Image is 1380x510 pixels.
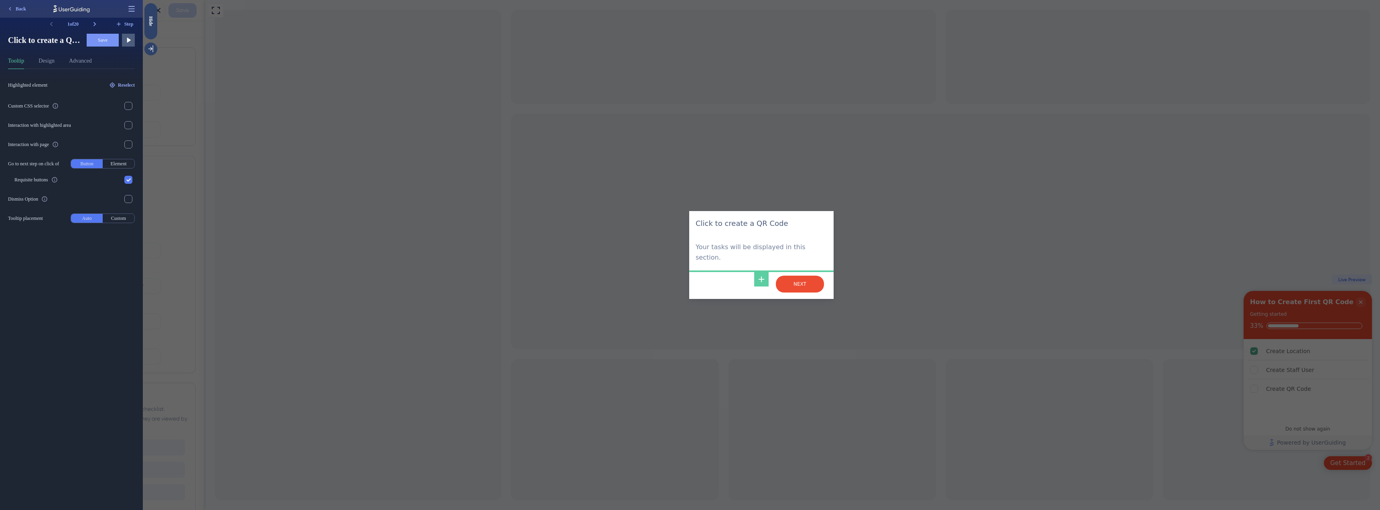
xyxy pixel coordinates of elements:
[8,122,71,128] div: Interaction with highlighted area
[98,37,108,43] span: Save
[1038,339,1167,435] div: Checklist items
[8,161,59,167] span: Go to next step on click of
[8,56,24,69] button: Tooltip
[103,159,134,168] button: Element
[1072,438,1141,447] span: Powered by UserGuiding
[1041,380,1163,398] div: Create QR Code is incomplete.
[58,18,88,30] div: 1 of 20
[1045,322,1058,329] div: 33%
[87,34,119,47] button: Save
[124,21,134,27] span: Step
[8,82,47,88] span: Highlighted element
[8,141,49,148] div: Interaction with page
[39,56,55,69] button: Design
[71,214,103,223] button: Auto
[1125,459,1160,467] div: Get Started
[1061,384,1106,394] div: Create QR Code
[69,56,92,69] button: Advanced
[1041,342,1163,360] div: Create Location is complete.
[1045,297,1148,307] div: How to Create First QR Code
[1038,291,1167,450] div: Checklist Container
[114,18,135,30] button: Step
[1038,435,1167,450] div: Footer
[14,177,48,183] div: Requisite buttons
[1080,426,1125,432] div: Do not show again
[16,6,26,12] span: Back
[8,215,43,221] span: Tooltip placement
[118,82,135,88] span: Reselect
[71,159,103,168] button: Button
[109,79,135,91] button: Reselect
[1159,454,1167,461] div: 2
[8,35,80,46] span: Click to create a QR CodeYour tasks will be displayed in this section.
[1061,365,1109,375] div: Create Staff User
[1061,346,1105,356] div: Create Location
[8,196,38,202] div: Dismiss Option
[1041,361,1163,379] div: Create Staff User is incomplete.
[3,2,30,15] button: Back
[1133,276,1160,283] span: Live Preview
[1118,456,1167,470] div: Open Get Started checklist, remaining modules: 2
[1151,297,1160,307] div: Close Checklist
[8,103,49,109] div: Custom CSS selector
[1045,310,1081,318] div: Getting started
[103,214,134,223] button: Custom
[1045,322,1160,329] div: Checklist progress: 33%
